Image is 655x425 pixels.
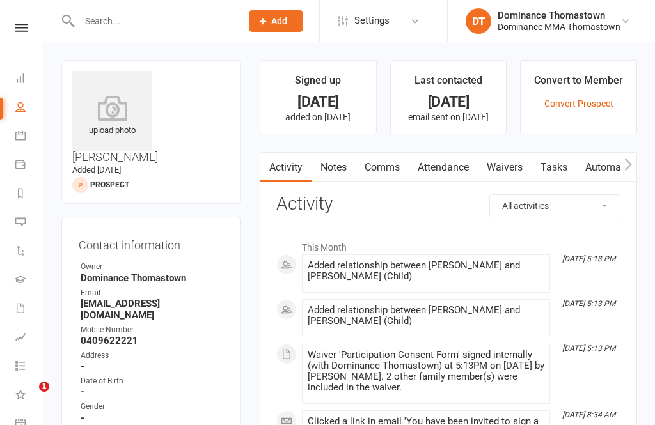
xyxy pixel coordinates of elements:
li: This Month [276,234,620,254]
p: added on [DATE] [272,112,365,122]
strong: [EMAIL_ADDRESS][DOMAIN_NAME] [81,298,223,321]
h3: Activity [276,194,620,214]
strong: Dominance Thomastown [81,272,223,284]
i: [DATE] 5:13 PM [562,254,615,263]
iframe: Intercom live chat [13,382,43,412]
a: Tasks [532,153,576,182]
div: Last contacted [414,72,482,95]
a: Reports [15,180,44,209]
a: Dashboard [15,65,44,94]
div: [DATE] [272,95,365,109]
strong: - [81,386,223,398]
i: [DATE] 8:34 AM [562,410,615,419]
snap: prospect [90,180,129,189]
div: Convert to Member [534,72,623,95]
div: Owner [81,261,223,273]
div: Waiver 'Participation Consent Form' signed internally (with Dominance Thomastown) at 5:13PM on [D... [308,350,544,393]
a: Waivers [478,153,532,182]
div: Mobile Number [81,324,223,336]
a: People [15,94,44,123]
i: [DATE] 5:13 PM [562,344,615,353]
h3: [PERSON_NAME] [72,71,230,164]
div: [DATE] [402,95,495,109]
div: upload photo [72,95,152,137]
span: Add [271,16,287,26]
a: Convert Prospect [544,98,613,109]
strong: - [81,412,223,424]
div: Added relationship between [PERSON_NAME] and [PERSON_NAME] (Child) [308,260,544,282]
div: Dominance Thomastown [498,10,620,21]
time: Added [DATE] [72,165,121,174]
button: Add [249,10,303,32]
div: Address [81,350,223,362]
input: Search... [75,12,232,30]
strong: 0409622221 [81,335,223,346]
div: Signed up [295,72,341,95]
a: Activity [260,153,312,182]
a: Calendar [15,123,44,151]
p: email sent on [DATE] [402,112,495,122]
a: Comms [356,153,409,182]
div: Dominance MMA Thomastown [498,21,620,33]
h3: Contact information [79,234,223,252]
div: DT [466,8,491,34]
div: Date of Birth [81,375,223,387]
span: 1 [39,382,49,392]
a: Attendance [409,153,478,182]
div: Added relationship between [PERSON_NAME] and [PERSON_NAME] (Child) [308,305,544,327]
strong: - [81,360,223,372]
a: Automations [576,153,652,182]
div: Gender [81,401,223,413]
i: [DATE] 5:13 PM [562,299,615,308]
div: Email [81,287,223,299]
a: Notes [312,153,356,182]
a: Payments [15,151,44,180]
a: Assessments [15,324,44,353]
span: Settings [354,6,390,35]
